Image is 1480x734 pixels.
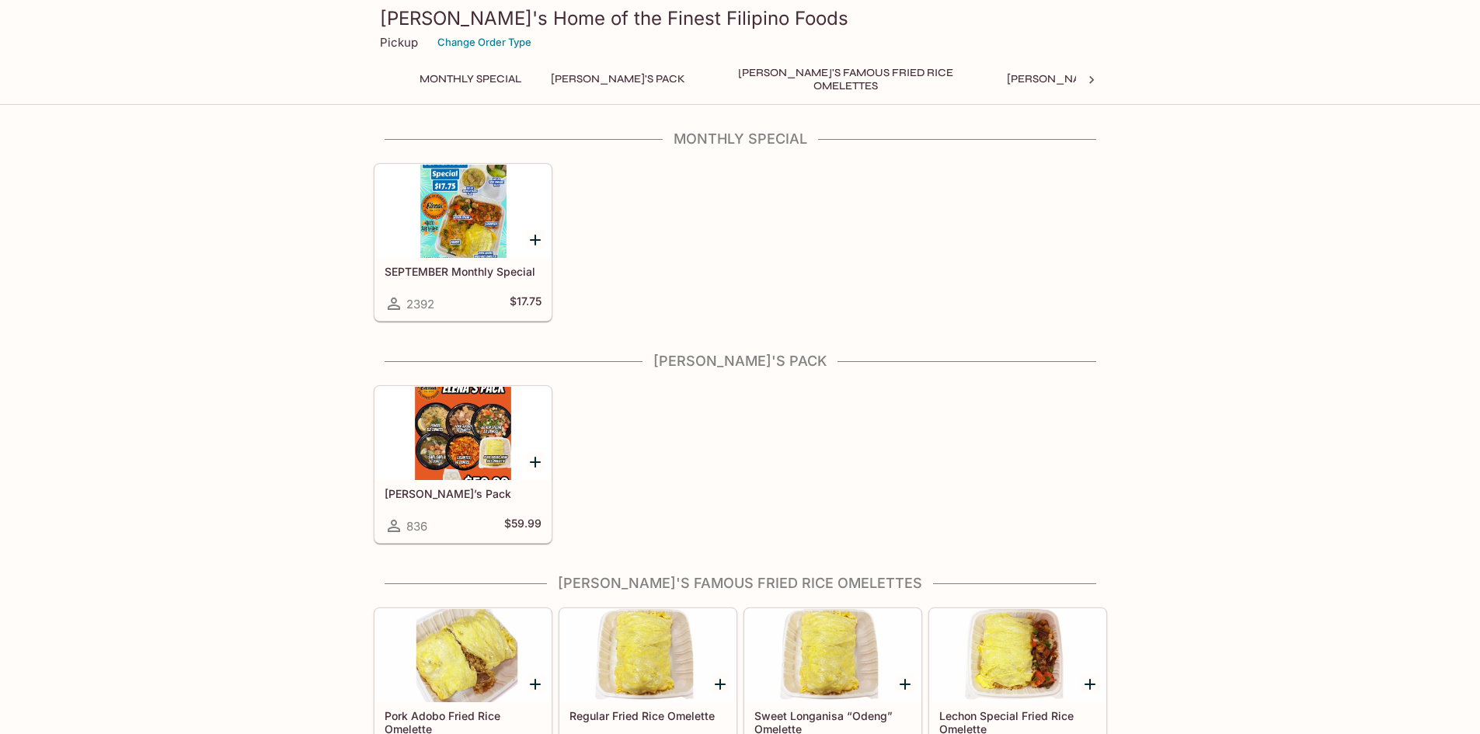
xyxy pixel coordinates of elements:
[542,68,694,90] button: [PERSON_NAME]'s Pack
[510,294,542,313] h5: $17.75
[745,609,921,702] div: Sweet Longanisa “Odeng” Omelette
[1081,674,1100,694] button: Add Lechon Special Fried Rice Omelette
[711,674,730,694] button: Add Regular Fried Rice Omelette
[375,165,551,258] div: SEPTEMBER Monthly Special
[374,130,1107,148] h4: Monthly Special
[526,230,545,249] button: Add SEPTEMBER Monthly Special
[706,68,986,90] button: [PERSON_NAME]'s Famous Fried Rice Omelettes
[374,353,1107,370] h4: [PERSON_NAME]'s Pack
[504,517,542,535] h5: $59.99
[526,674,545,694] button: Add Pork Adobo Fried Rice Omelette
[375,609,551,702] div: Pork Adobo Fried Rice Omelette
[930,609,1106,702] div: Lechon Special Fried Rice Omelette
[560,609,736,702] div: Regular Fried Rice Omelette
[385,265,542,278] h5: SEPTEMBER Monthly Special
[385,487,542,500] h5: [PERSON_NAME]’s Pack
[430,30,538,54] button: Change Order Type
[526,452,545,471] button: Add Elena’s Pack
[411,68,530,90] button: Monthly Special
[406,519,427,534] span: 836
[374,164,552,321] a: SEPTEMBER Monthly Special2392$17.75
[380,6,1101,30] h3: [PERSON_NAME]'s Home of the Finest Filipino Foods
[374,386,552,543] a: [PERSON_NAME]’s Pack836$59.99
[998,68,1196,90] button: [PERSON_NAME]'s Mixed Plates
[896,674,915,694] button: Add Sweet Longanisa “Odeng” Omelette
[406,297,434,311] span: 2392
[375,387,551,480] div: Elena’s Pack
[569,709,726,722] h5: Regular Fried Rice Omelette
[380,35,418,50] p: Pickup
[374,575,1107,592] h4: [PERSON_NAME]'s Famous Fried Rice Omelettes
